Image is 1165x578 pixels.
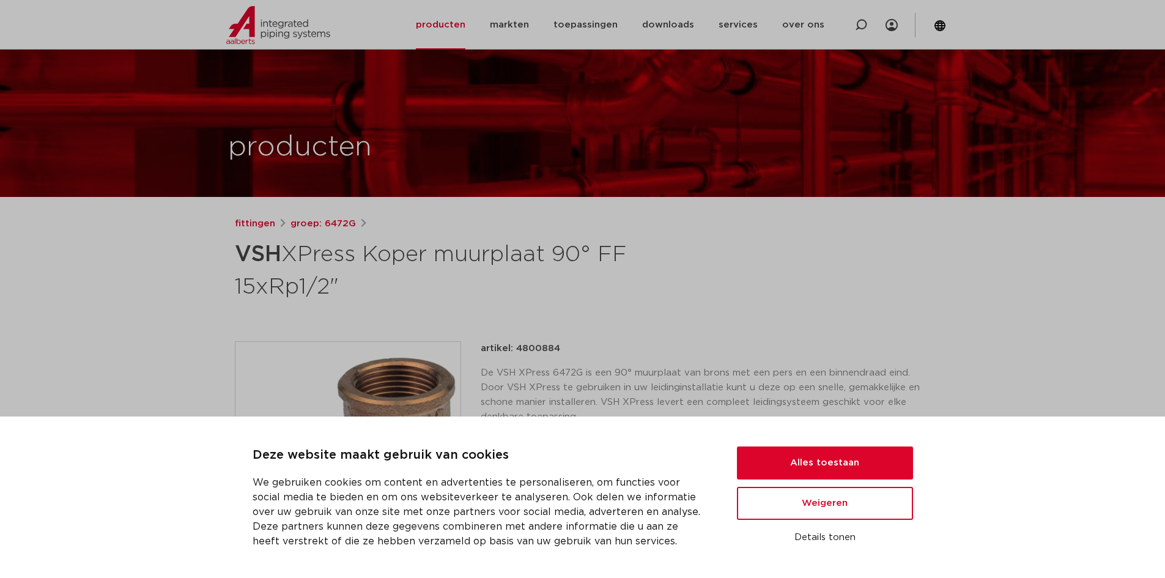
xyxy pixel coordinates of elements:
[737,527,913,548] button: Details tonen
[235,217,275,231] a: fittingen
[235,342,460,567] img: Product Image for VSH XPress Koper muurplaat 90° FF 15xRp1/2"
[481,341,560,356] p: artikel: 4800884
[481,366,931,424] p: De VSH XPress 6472G is een 90° muurplaat van brons met een pers en een binnendraad eind. Door VSH...
[290,217,356,231] a: groep: 6472G
[253,475,708,549] p: We gebruiken cookies om content en advertenties te personaliseren, om functies voor social media ...
[228,128,372,167] h1: producten
[737,446,913,480] button: Alles toestaan
[253,446,708,465] p: Deze website maakt gebruik van cookies
[235,236,694,302] h1: XPress Koper muurplaat 90° FF 15xRp1/2"
[737,487,913,520] button: Weigeren
[235,243,281,265] strong: VSH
